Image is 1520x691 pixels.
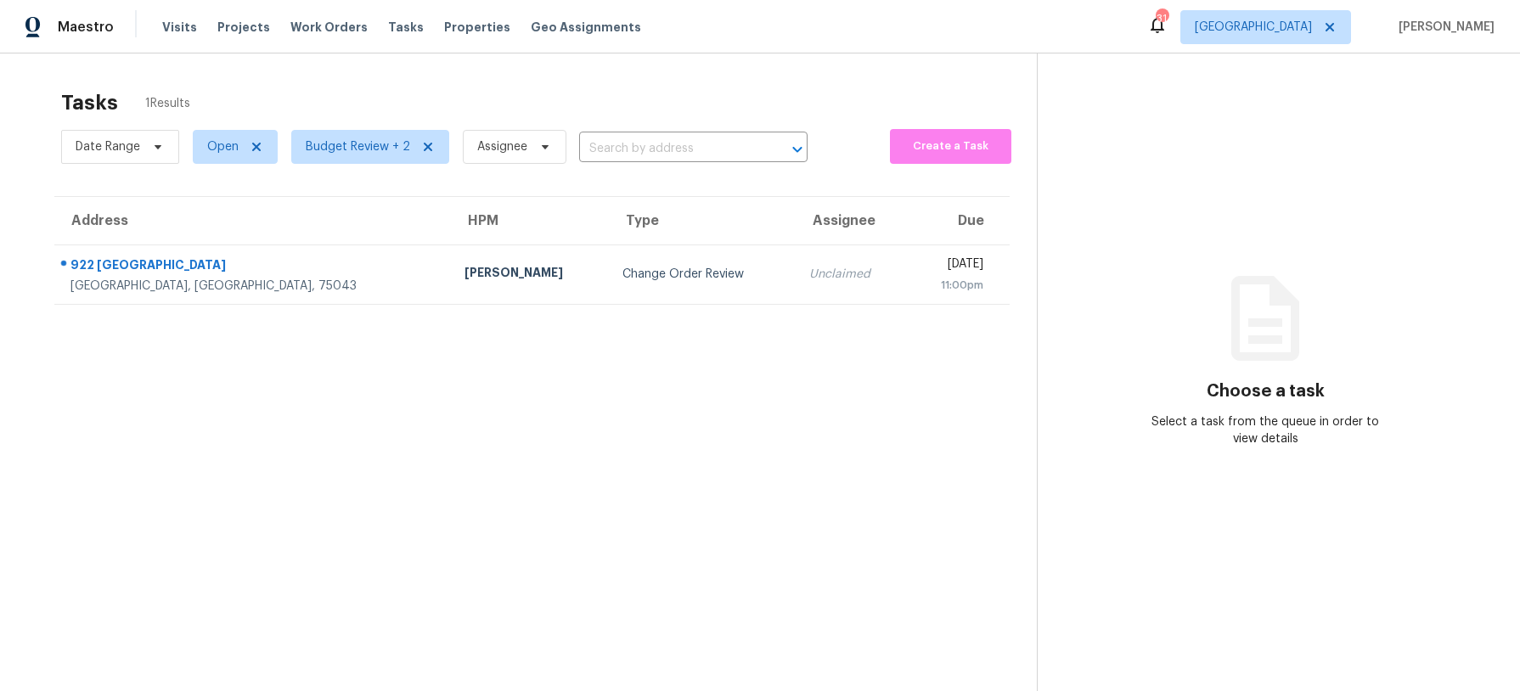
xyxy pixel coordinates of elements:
th: Due [906,197,1010,244]
div: [PERSON_NAME] [464,264,595,285]
div: Unclaimed [809,266,893,283]
th: Assignee [796,197,907,244]
h2: Tasks [61,94,118,111]
div: 11:00pm [920,277,983,294]
th: HPM [451,197,609,244]
div: 31 [1156,10,1168,27]
span: Create a Task [898,137,1003,156]
span: 1 Results [145,95,190,112]
span: Assignee [477,138,527,155]
span: Visits [162,19,197,36]
span: Work Orders [290,19,368,36]
span: Date Range [76,138,140,155]
span: Budget Review + 2 [306,138,410,155]
th: Address [54,197,451,244]
h3: Choose a task [1207,383,1325,400]
div: Change Order Review [622,266,782,283]
span: Properties [444,19,510,36]
span: Open [207,138,239,155]
th: Type [609,197,796,244]
div: Select a task from the queue in order to view details [1151,413,1379,447]
button: Open [785,138,809,161]
span: Maestro [58,19,114,36]
span: [PERSON_NAME] [1392,19,1495,36]
button: Create a Task [890,129,1011,164]
span: Tasks [388,21,424,33]
span: [GEOGRAPHIC_DATA] [1195,19,1312,36]
div: [GEOGRAPHIC_DATA], [GEOGRAPHIC_DATA], 75043 [70,278,437,295]
div: 922 [GEOGRAPHIC_DATA] [70,256,437,278]
div: [DATE] [920,256,983,277]
input: Search by address [579,136,760,162]
span: Projects [217,19,270,36]
span: Geo Assignments [531,19,641,36]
